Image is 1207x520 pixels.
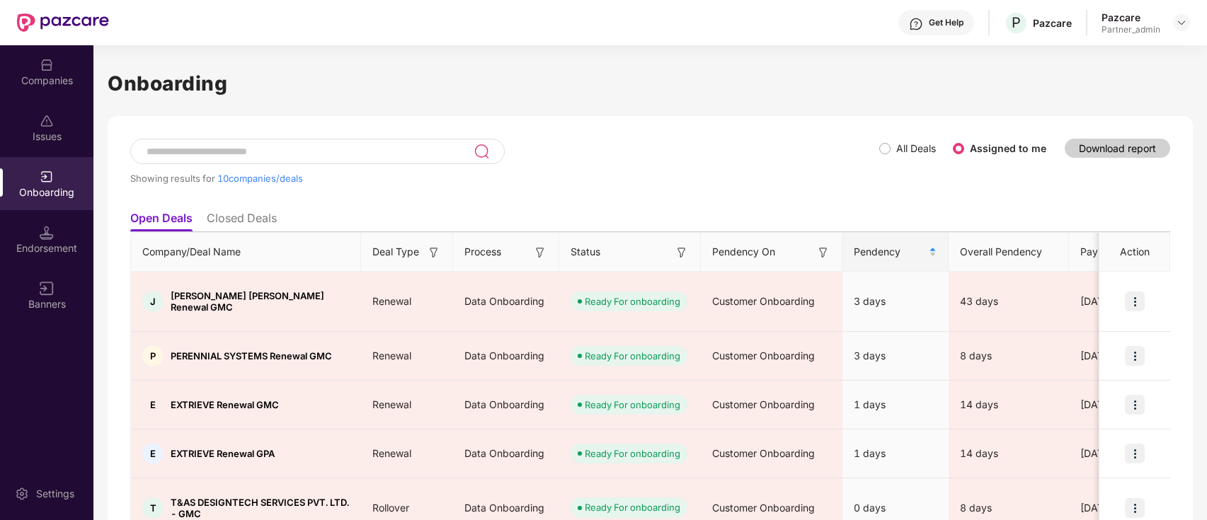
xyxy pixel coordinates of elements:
span: Deal Type [372,244,419,260]
div: [DATE] [1069,294,1175,309]
span: [PERSON_NAME] [PERSON_NAME] Renewal GMC [171,290,350,313]
div: [DATE] [1069,446,1175,461]
div: Showing results for [130,173,879,184]
div: 8 days [949,348,1069,364]
li: Open Deals [130,211,193,231]
span: Customer Onboarding [712,295,815,307]
div: Settings [32,487,79,501]
div: Ready For onboarding [585,500,680,514]
div: [DATE] [1069,397,1175,412]
div: Ready For onboarding [585,398,680,412]
img: svg+xml;base64,PHN2ZyB3aWR0aD0iMTYiIGhlaWdodD0iMTYiIHZpZXdCb3g9IjAgMCAxNiAxNiIgZmlsbD0ibm9uZSIgeG... [816,245,830,260]
div: 1 days [842,386,949,424]
div: Data Onboarding [453,337,559,375]
h1: Onboarding [108,68,1193,99]
img: New Pazcare Logo [17,13,109,32]
button: Download report [1065,139,1170,158]
div: Pazcare [1033,16,1072,30]
img: icon [1125,444,1145,463]
img: svg+xml;base64,PHN2ZyBpZD0iQ29tcGFuaWVzIiB4bWxucz0iaHR0cDovL3d3dy53My5vcmcvMjAwMC9zdmciIHdpZHRoPS... [40,58,54,72]
span: Pendency [854,244,926,260]
span: Status [571,244,600,260]
div: P [142,345,164,366]
th: Overall Pendency [949,233,1069,272]
img: svg+xml;base64,PHN2ZyB3aWR0aD0iMTYiIGhlaWdodD0iMTYiIHZpZXdCb3g9IjAgMCAxNiAxNiIgZmlsbD0ibm9uZSIgeG... [533,245,547,260]
img: svg+xml;base64,PHN2ZyB3aWR0aD0iMTQuNSIgaGVpZ2h0PSIxNC41IiB2aWV3Qm94PSIwIDAgMTYgMTYiIGZpbGw9Im5vbm... [40,226,54,240]
img: icon [1125,395,1145,415]
div: [DATE] [1069,348,1175,364]
img: icon [1125,291,1145,311]
span: Renewal [361,447,423,459]
div: Data Onboarding [453,434,559,473]
span: EXTRIEVE Renewal GMC [171,399,279,410]
div: E [142,394,164,415]
img: icon [1125,498,1145,518]
span: Renewal [361,349,423,362]
span: EXTRIEVE Renewal GPA [171,448,275,459]
th: Action [1099,233,1170,272]
li: Closed Deals [207,211,277,231]
label: Assigned to me [970,142,1046,154]
div: Data Onboarding [453,386,559,424]
span: P [1012,14,1021,31]
div: Data Onboarding [453,282,559,320]
span: Customer Onboarding [712,349,815,362]
span: Process [464,244,501,260]
img: svg+xml;base64,PHN2ZyBpZD0iSXNzdWVzX2Rpc2FibGVkIiB4bWxucz0iaHR0cDovL3d3dy53My5vcmcvMjAwMC9zdmciIH... [40,114,54,128]
div: T [142,497,164,519]
span: Customer Onboarding [712,447,815,459]
th: Company/Deal Name [131,233,361,272]
span: Pendency On [712,244,775,260]
span: T&AS DESIGNTECH SERVICES PVT. LTD. - GMC [171,497,350,519]
img: icon [1125,346,1145,366]
div: 14 days [949,446,1069,461]
span: Customer Onboarding [712,398,815,410]
img: svg+xml;base64,PHN2ZyBpZD0iU2V0dGluZy0yMHgyMCIgeG1sbnM9Imh0dHA6Ly93d3cudzMub3JnLzIwMDAvc3ZnIiB3aW... [15,487,29,501]
div: Ready For onboarding [585,294,680,308]
span: Renewal [361,398,423,410]
div: 43 days [949,294,1069,309]
img: svg+xml;base64,PHN2ZyBpZD0iRHJvcGRvd24tMzJ4MzIiIHhtbG5zPSJodHRwOi8vd3d3LnczLm9yZy8yMDAwL3N2ZyIgd2... [1176,17,1187,28]
span: Customer Onboarding [712,502,815,514]
div: 14 days [949,397,1069,412]
div: J [142,291,164,312]
div: 8 days [949,500,1069,516]
span: Renewal [361,295,423,307]
div: Ready For onboarding [585,349,680,363]
div: [DATE] [1069,500,1175,516]
img: svg+xml;base64,PHN2ZyBpZD0iSGVscC0zMngzMiIgeG1sbnM9Imh0dHA6Ly93d3cudzMub3JnLzIwMDAvc3ZnIiB3aWR0aD... [909,17,923,31]
img: svg+xml;base64,PHN2ZyB3aWR0aD0iMTYiIGhlaWdodD0iMTYiIHZpZXdCb3g9IjAgMCAxNiAxNiIgZmlsbD0ibm9uZSIgeG... [675,245,689,260]
div: 1 days [842,434,949,473]
img: svg+xml;base64,PHN2ZyB3aWR0aD0iMTYiIGhlaWdodD0iMTYiIHZpZXdCb3g9IjAgMCAxNiAxNiIgZmlsbD0ibm9uZSIgeG... [427,245,441,260]
span: Rollover [361,502,421,514]
div: Partner_admin [1102,24,1160,35]
span: 10 companies/deals [217,173,303,184]
div: Get Help [929,17,963,28]
span: Payment Done [1080,244,1152,260]
img: svg+xml;base64,PHN2ZyB3aWR0aD0iMjQiIGhlaWdodD0iMjUiIHZpZXdCb3g9IjAgMCAyNCAyNSIgZmlsbD0ibm9uZSIgeG... [474,143,490,160]
img: svg+xml;base64,PHN2ZyB3aWR0aD0iMTYiIGhlaWdodD0iMTYiIHZpZXdCb3g9IjAgMCAxNiAxNiIgZmlsbD0ibm9uZSIgeG... [40,282,54,296]
img: svg+xml;base64,PHN2ZyB3aWR0aD0iMjAiIGhlaWdodD0iMjAiIHZpZXdCb3g9IjAgMCAyMCAyMCIgZmlsbD0ibm9uZSIgeG... [40,170,54,184]
span: PERENNIAL SYSTEMS Renewal GMC [171,350,332,362]
div: 3 days [842,337,949,375]
div: E [142,443,164,464]
div: Ready For onboarding [585,446,680,461]
label: All Deals [896,142,936,154]
div: Pazcare [1102,11,1160,24]
div: 3 days [842,282,949,320]
th: Payment Done [1069,233,1175,272]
